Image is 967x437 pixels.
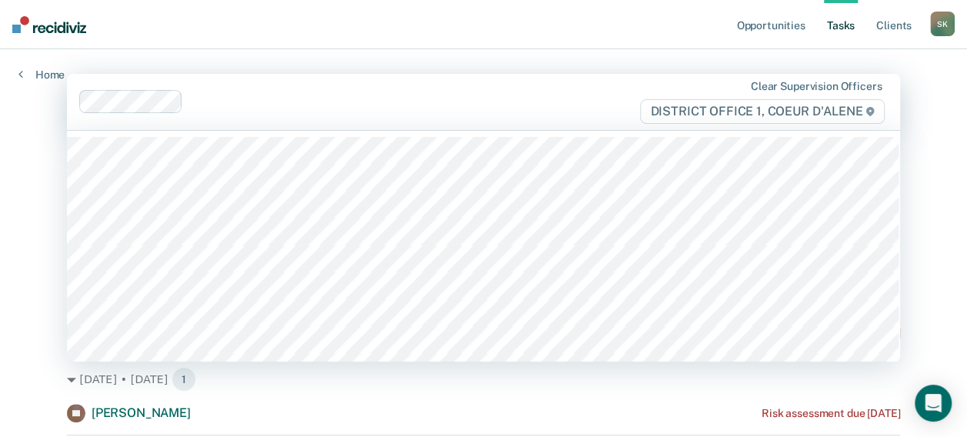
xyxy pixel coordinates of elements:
[930,12,955,36] button: SK
[172,367,196,392] span: 1
[92,405,191,420] span: [PERSON_NAME]
[762,407,900,420] div: Risk assessment due [DATE]
[18,68,65,82] a: Home
[915,385,952,422] div: Open Intercom Messenger
[640,99,885,124] span: DISTRICT OFFICE 1, COEUR D'ALENE
[930,12,955,36] div: S K
[12,16,86,33] img: Recidiviz
[67,367,900,392] div: [DATE] • [DATE] 1
[751,80,882,93] div: Clear supervision officers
